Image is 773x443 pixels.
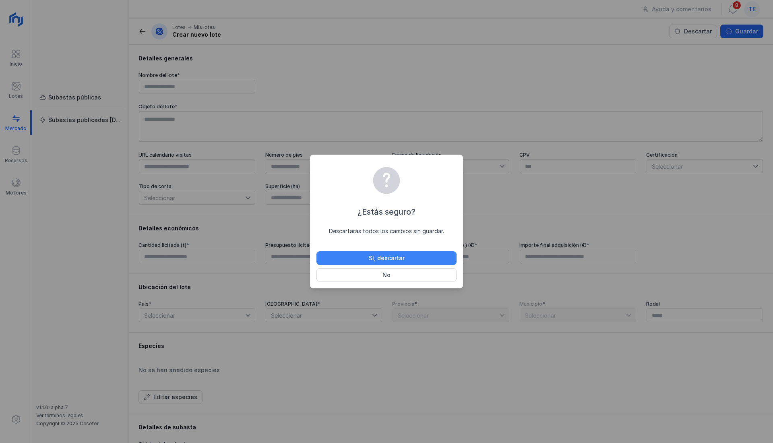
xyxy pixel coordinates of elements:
[316,227,457,235] div: Descartarás todos los cambios sin guardar.
[316,251,457,265] button: Sí, descartar
[316,206,457,217] div: ¿Estás seguro?
[382,271,391,279] div: No
[369,254,405,262] div: Sí, descartar
[316,268,457,282] button: No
